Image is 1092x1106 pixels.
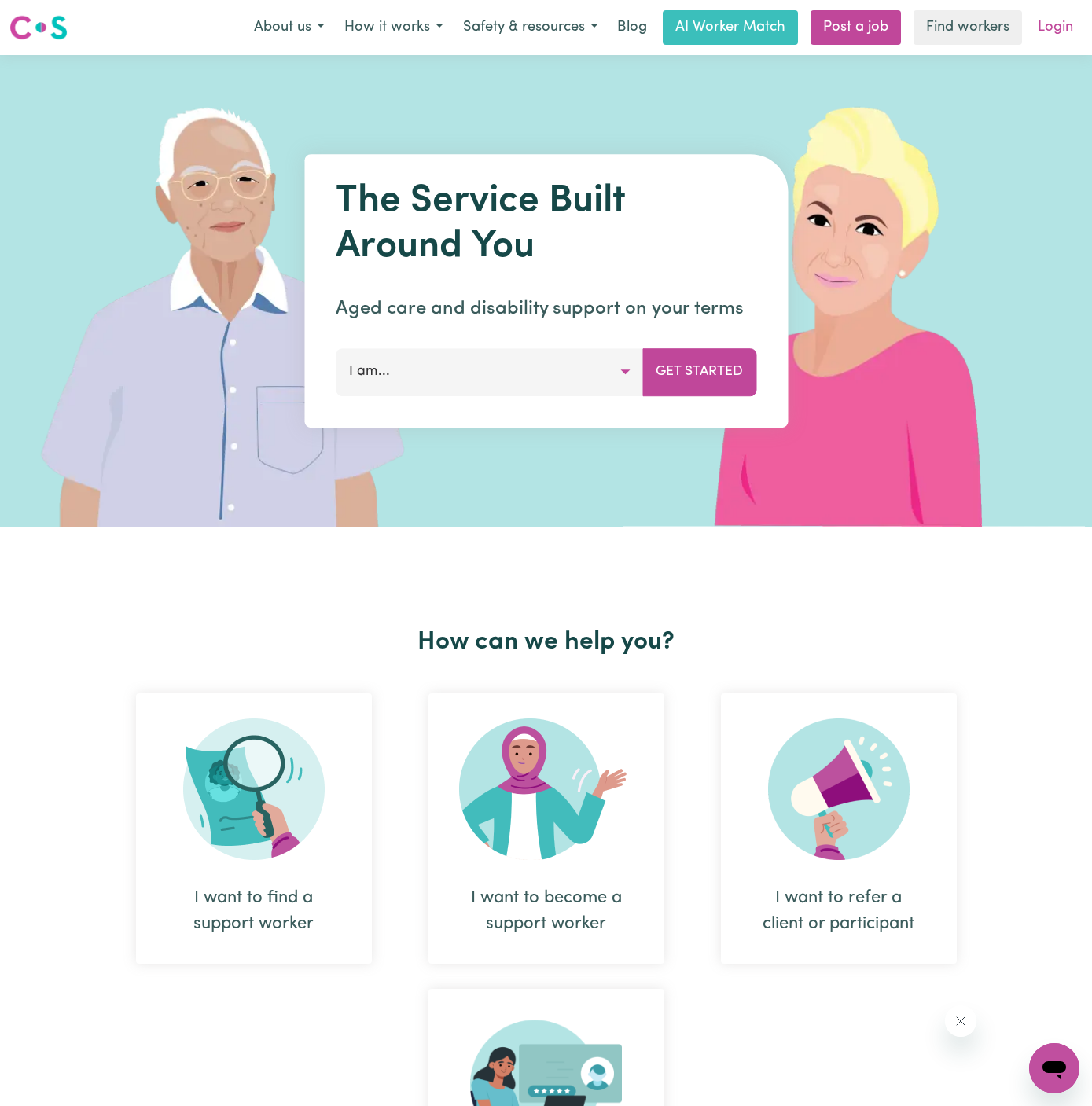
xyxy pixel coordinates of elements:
[174,885,334,937] div: I want to find a support worker
[336,179,756,270] h1: The Service Built Around You
[108,627,985,657] h2: How can we help you?
[183,718,325,860] img: Search
[244,11,334,44] button: About us
[9,11,95,24] span: Need any help?
[336,348,643,395] button: I am...
[663,10,798,45] a: AI Worker Match
[334,11,453,44] button: How it works
[136,693,372,964] div: I want to find a support worker
[336,295,756,323] p: Aged care and disability support on your terms
[608,10,656,45] a: Blog
[811,10,901,45] a: Post a job
[759,885,919,937] div: I want to refer a client or participant
[428,693,664,964] div: I want to become a support worker
[9,13,68,42] img: Careseekers logo
[453,11,608,44] button: Safety & resources
[642,348,756,395] button: Get Started
[459,718,634,860] img: Become Worker
[945,1005,976,1037] iframe: Close message
[1028,10,1083,45] a: Login
[1029,1043,1079,1093] iframe: Button to launch messaging window
[914,10,1022,45] a: Find workers
[466,885,627,937] div: I want to become a support worker
[768,718,910,860] img: Refer
[9,9,68,46] a: Careseekers logo
[721,693,957,964] div: I want to refer a client or participant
